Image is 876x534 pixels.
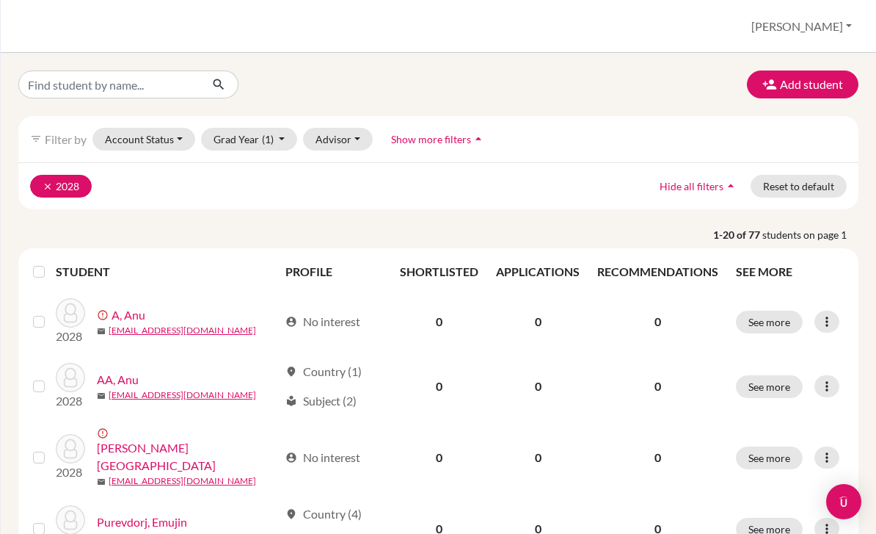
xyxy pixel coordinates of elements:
span: students on page 1 [762,227,858,242]
span: error_outline [97,309,112,321]
a: [EMAIL_ADDRESS][DOMAIN_NAME] [109,389,256,402]
button: Add student [747,71,858,98]
span: mail [97,477,106,486]
a: [PERSON_NAME][GEOGRAPHIC_DATA] [97,439,279,475]
div: Open Intercom Messenger [826,484,861,519]
strong: 1-20 of 77 [713,227,762,242]
span: (1) [262,133,274,145]
span: error_outline [97,427,112,439]
p: 0 [597,449,718,466]
button: See more [736,375,803,398]
td: 0 [487,354,588,419]
div: No interest [285,449,360,466]
div: Country (1) [285,363,362,380]
a: AA, Anu [97,371,139,389]
th: APPLICATIONS [487,254,588,289]
th: PROFILE [277,254,391,289]
a: [EMAIL_ADDRESS][DOMAIN_NAME] [109,475,256,488]
div: No interest [285,313,360,331]
button: Show more filtersarrow_drop_up [379,128,498,151]
p: 0 [597,378,718,395]
th: RECOMMENDATIONS [588,254,727,289]
span: Filter by [45,132,87,146]
img: A, Anu [56,298,85,328]
button: Hide all filtersarrow_drop_up [647,175,751,198]
span: account_circle [285,316,297,328]
button: Reset to default [751,175,847,198]
p: 0 [597,313,718,331]
button: See more [736,311,803,333]
p: 2028 [56,392,85,410]
a: [EMAIL_ADDRESS][DOMAIN_NAME] [109,324,256,337]
th: STUDENT [56,254,277,289]
td: 0 [487,289,588,354]
th: SHORTLISTED [391,254,487,289]
img: Amarsaikhan, ANU [56,434,85,463]
button: See more [736,447,803,469]
i: arrow_drop_up [723,178,738,193]
div: Country (4) [285,505,362,523]
span: account_circle [285,452,297,463]
i: filter_list [30,133,42,145]
button: Account Status [92,128,195,151]
span: mail [97,327,106,336]
th: SEE MORE [727,254,853,289]
p: 2028 [56,463,85,481]
span: location_on [285,508,297,520]
img: AA, Anu [56,363,85,392]
span: local_library [285,395,297,407]
span: mail [97,392,106,400]
td: 0 [391,289,487,354]
td: 0 [487,419,588,497]
button: clear2028 [30,175,92,198]
p: 2028 [56,328,85,345]
a: Purevdorj, Emujin [97,513,187,531]
div: Subject (2) [285,392,357,410]
span: Hide all filters [660,180,723,192]
span: location_on [285,366,297,378]
a: A, Anu [112,306,145,324]
button: Advisor [303,128,373,151]
button: [PERSON_NAME] [745,12,858,40]
button: Grad Year(1) [201,128,298,151]
span: Show more filters [391,133,471,145]
td: 0 [391,419,487,497]
i: clear [43,181,53,192]
td: 0 [391,354,487,419]
i: arrow_drop_up [471,131,486,146]
input: Find student by name... [18,71,200,98]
